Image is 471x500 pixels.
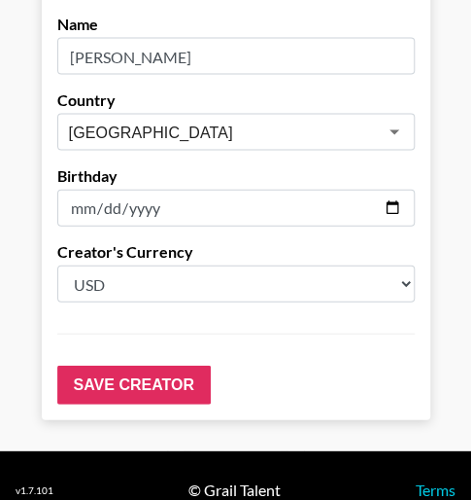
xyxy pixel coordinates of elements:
[381,119,408,146] button: Open
[57,166,415,186] label: Birthday
[188,481,281,500] div: © Grail Talent
[57,242,415,262] label: Creator's Currency
[57,15,415,34] label: Name
[16,484,53,497] div: v 1.7.101
[416,481,455,499] a: Terms
[57,366,211,405] input: Save Creator
[57,90,415,110] label: Country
